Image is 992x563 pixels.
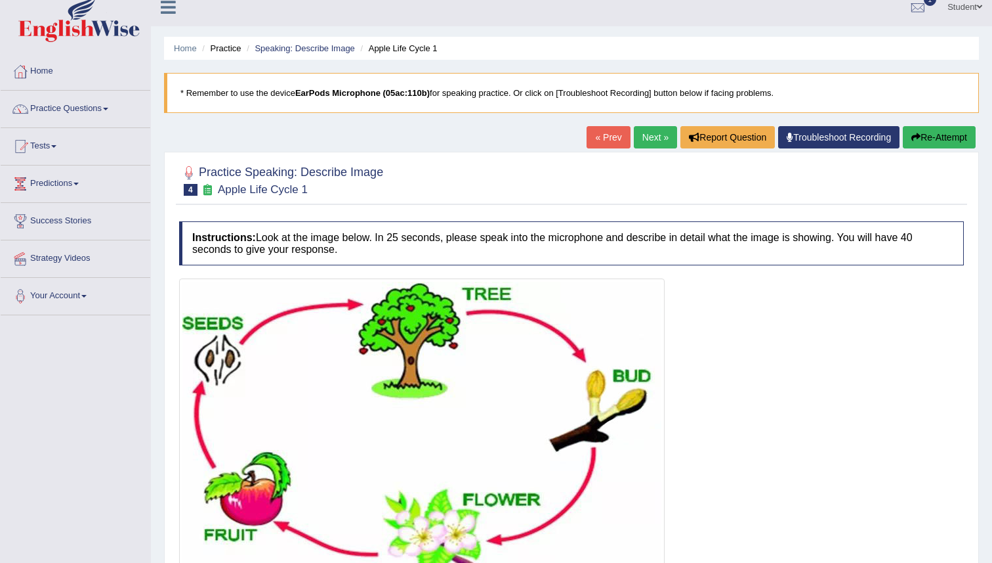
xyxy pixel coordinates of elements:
h4: Look at the image below. In 25 seconds, please speak into the microphone and describe in detail w... [179,221,964,265]
button: Report Question [680,126,775,148]
button: Re-Attempt [903,126,976,148]
a: Home [174,43,197,53]
small: Exam occurring question [201,184,215,196]
a: Strategy Videos [1,240,150,273]
a: Home [1,53,150,86]
li: Apple Life Cycle 1 [357,42,437,55]
a: Practice Questions [1,91,150,124]
b: EarPods Microphone (05ac:110b) [295,88,430,98]
a: Success Stories [1,203,150,236]
a: Your Account [1,278,150,311]
a: Next » [634,126,677,148]
small: Apple Life Cycle 1 [218,183,308,196]
blockquote: * Remember to use the device for speaking practice. Or click on [Troubleshoot Recording] button b... [164,73,979,113]
a: Tests [1,128,150,161]
span: 4 [184,184,197,196]
a: « Prev [587,126,630,148]
a: Troubleshoot Recording [778,126,899,148]
li: Practice [199,42,241,55]
a: Speaking: Describe Image [255,43,354,53]
h2: Practice Speaking: Describe Image [179,163,383,196]
b: Instructions: [192,232,256,243]
a: Predictions [1,166,150,198]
